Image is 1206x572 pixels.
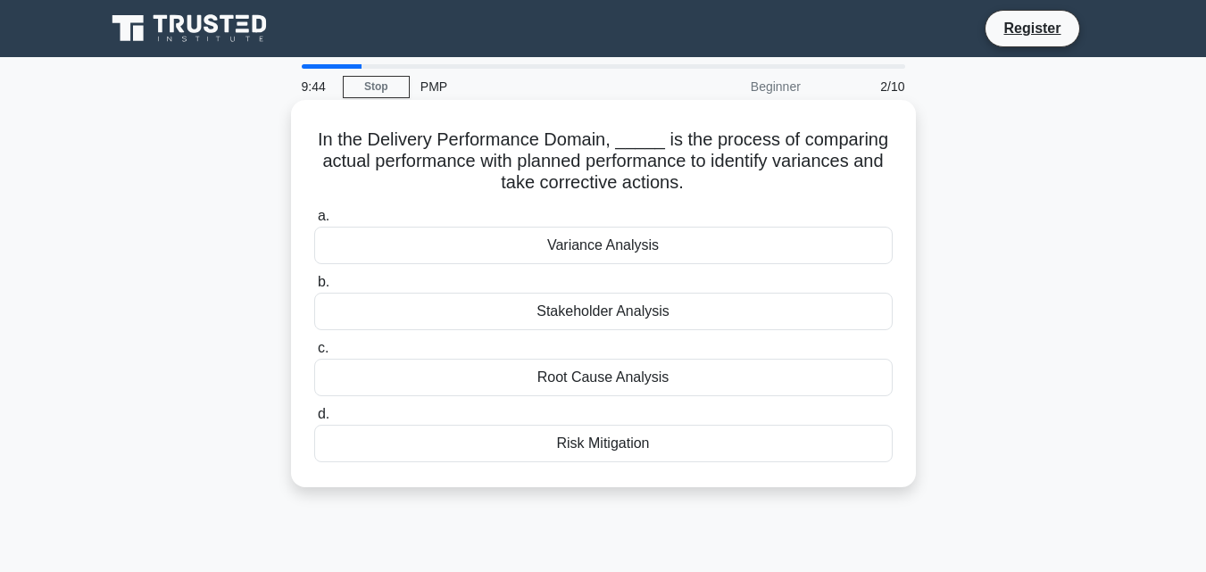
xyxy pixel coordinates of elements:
a: Register [993,17,1071,39]
div: Risk Mitigation [314,425,893,462]
a: Stop [343,76,410,98]
span: a. [318,208,329,223]
div: PMP [410,69,655,104]
div: Variance Analysis [314,227,893,264]
div: Root Cause Analysis [314,359,893,396]
span: d. [318,406,329,421]
span: c. [318,340,329,355]
div: 9:44 [291,69,343,104]
span: b. [318,274,329,289]
div: Beginner [655,69,811,104]
div: Stakeholder Analysis [314,293,893,330]
h5: In the Delivery Performance Domain, _____ is the process of comparing actual performance with pla... [312,128,894,195]
div: 2/10 [811,69,916,104]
